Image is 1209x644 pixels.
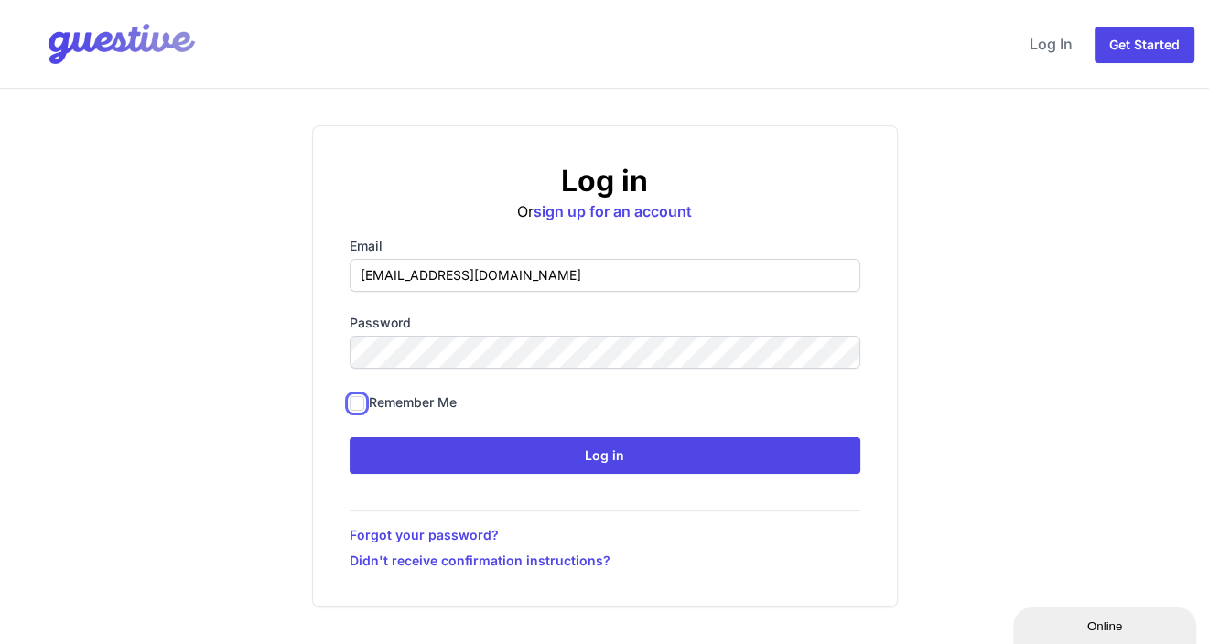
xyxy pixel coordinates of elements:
[350,552,860,570] a: Didn't receive confirmation instructions?
[350,314,860,332] label: Password
[534,202,692,220] a: sign up for an account
[350,526,860,544] a: Forgot your password?
[350,163,860,199] h2: Log in
[350,237,860,255] label: Email
[350,259,860,292] input: you@example.com
[350,437,860,474] input: Log in
[369,393,457,412] label: Remember me
[1013,604,1200,644] iframe: chat widget
[1022,22,1080,66] a: Log In
[350,163,860,222] div: Or
[1095,27,1194,63] a: Get Started
[15,7,200,80] img: Your Company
